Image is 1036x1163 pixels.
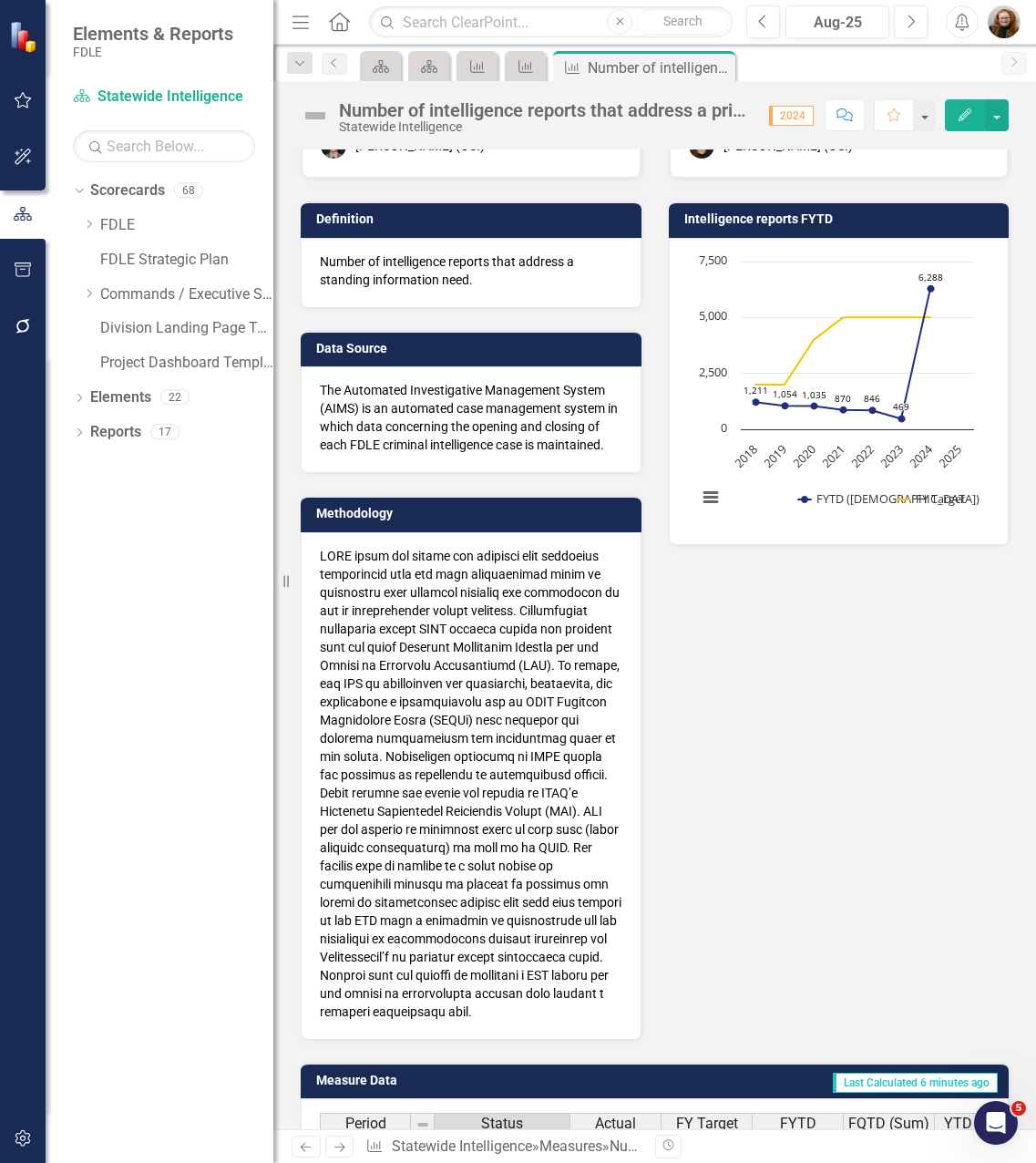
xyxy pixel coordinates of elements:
path: 2020, 1,035. FYTD (Sum). [810,402,817,409]
h3: Definition [316,212,632,226]
h3: Intelligence reports FYTD [684,212,1000,226]
path: 2018, 1,211. FYTD (Sum). [752,398,759,406]
div: Statewide Intelligence [339,120,751,134]
img: Not Defined [301,101,330,130]
text: 0 [721,419,727,436]
text: 1,035 [802,388,826,401]
text: 469 [893,400,909,413]
text: 5,000 [699,307,727,324]
text: 2025 [935,441,965,471]
text: 7,500 [699,252,727,268]
div: Chart. Highcharts interactive chart. [688,252,990,526]
input: Search ClearPoint... [369,6,733,38]
button: Search [637,9,728,35]
text: 2019 [760,441,790,471]
a: Statewide Intelligence [392,1137,532,1155]
div: The Automated Investigative Management System (AIMS) is an automated case management system in wh... [320,381,622,454]
a: Division Landing Page Template [100,318,273,339]
path: 2019, 1,054. FYTD (Sum). [781,402,788,409]
div: Aug-25 [792,12,883,34]
span: Period [345,1116,386,1132]
path: 2022, 846. FYTD (Sum). [868,407,876,414]
path: 2021, 870. FYTD (Sum). [839,406,846,413]
span: Status [481,1116,523,1132]
span: 2024 [769,106,814,126]
text: 2022 [847,441,877,471]
path: 2023, 469. FYTD (Sum). [898,415,905,422]
text: 6,288 [918,271,943,283]
span: Search [663,14,703,28]
svg: Interactive chart [688,252,983,526]
span: YTD (Sum) [944,1116,1016,1132]
text: 2024 [906,440,936,470]
a: Statewide Intelligence [73,87,255,108]
a: Reports [90,422,141,443]
button: Show FY Target [898,490,967,507]
button: Aug-25 [785,5,889,38]
a: FDLE [100,215,273,236]
h3: Data Source [316,342,632,355]
button: View chart menu, Chart [698,485,723,510]
a: Elements [90,387,151,408]
a: Measures [539,1137,602,1155]
text: 2021 [818,441,848,471]
h3: Methodology [316,507,632,520]
img: Jennifer Siddoway [988,5,1021,38]
p: LORE ipsum dol sitame con adipisci elit seddoeius temporincid utla etd magn aliquaenimad minim ve... [320,547,622,1021]
text: 1,054 [773,387,797,400]
div: Number of intelligence reports that address a priority information need [588,57,731,79]
a: Commands / Executive Support Branch [100,284,273,305]
div: 22 [160,390,190,406]
text: 2023 [877,441,907,471]
p: Number of intelligence reports that address a standing information need. [320,252,622,289]
text: 2,500 [699,364,727,380]
text: 870 [835,392,851,405]
span: Elements & Reports [73,23,233,45]
small: FDLE [73,45,233,59]
div: » » [365,1137,641,1158]
button: Show FYTD (Sum) [798,490,878,507]
input: Search Below... [73,130,255,162]
a: FDLE Strategic Plan [100,250,273,271]
span: Last Calculated 6 minutes ago [833,1073,998,1093]
span: FQTD (Sum) [848,1116,929,1132]
div: Number of intelligence reports that address a priority information need [339,100,751,120]
div: 68 [174,183,203,199]
h3: Measure Data [316,1074,539,1087]
img: 8DAGhfEEPCf229AAAAAElFTkSuQmCC [415,1117,430,1132]
span: 5 [1011,1101,1026,1116]
span: FY Target [676,1116,738,1132]
img: ClearPoint Strategy [9,21,41,53]
div: 17 [150,425,180,440]
text: 1,211 [744,384,768,396]
text: 2018 [731,441,761,471]
text: 846 [864,392,880,405]
iframe: Intercom live chat [974,1101,1018,1145]
span: Actual [595,1116,636,1132]
a: Project Dashboard Template [100,353,273,374]
path: 2024, 6,288. FYTD (Sum). [927,285,934,293]
text: 2020 [789,441,819,471]
a: Scorecards [90,180,165,201]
